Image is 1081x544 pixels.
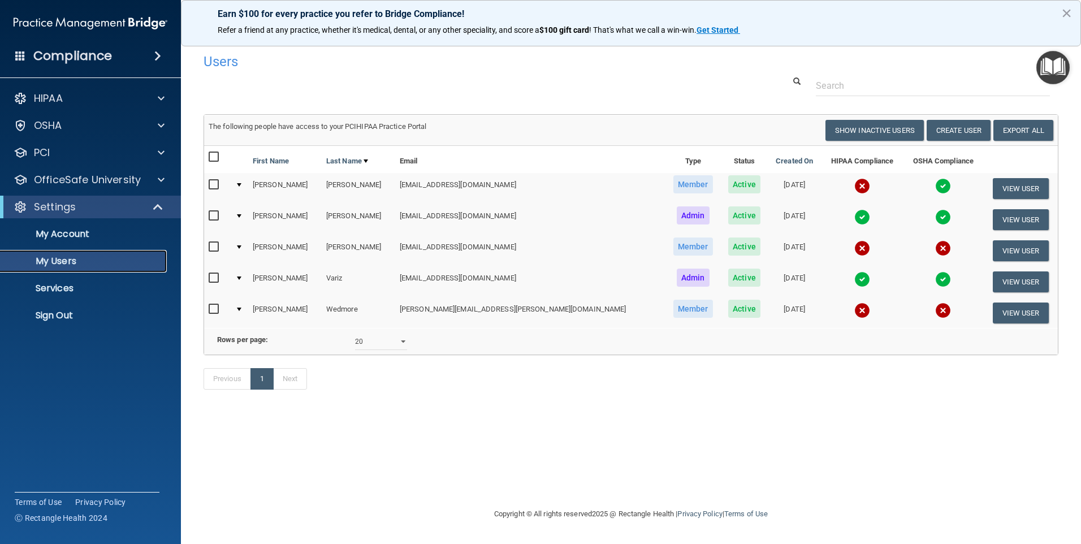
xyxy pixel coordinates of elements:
span: Member [673,238,713,256]
span: Active [728,206,760,224]
p: OSHA [34,119,62,132]
td: [PERSON_NAME] [322,204,395,235]
img: cross.ca9f0e7f.svg [935,240,951,256]
div: Copyright © All rights reserved 2025 @ Rectangle Health | | [425,496,837,532]
td: [DATE] [768,204,821,235]
p: Sign Out [7,310,162,321]
p: My Users [7,256,162,267]
td: [PERSON_NAME] [322,173,395,204]
span: Member [673,300,713,318]
p: HIPAA [34,92,63,105]
td: [PERSON_NAME] [248,204,322,235]
td: [PERSON_NAME] [322,235,395,266]
th: Email [395,146,665,173]
a: Terms of Use [15,496,62,508]
td: Wedmore [322,297,395,328]
button: View User [993,303,1049,323]
td: [PERSON_NAME] [248,297,322,328]
img: cross.ca9f0e7f.svg [854,303,870,318]
a: 1 [250,368,274,390]
a: Privacy Policy [677,510,722,518]
span: Active [728,269,760,287]
span: Member [673,175,713,193]
td: [EMAIL_ADDRESS][DOMAIN_NAME] [395,235,665,266]
span: The following people have access to your PCIHIPAA Practice Portal [209,122,427,131]
input: Search [816,75,1050,96]
a: Created On [776,154,813,168]
a: PCI [14,146,165,159]
span: Admin [677,206,710,224]
img: cross.ca9f0e7f.svg [854,240,870,256]
strong: Get Started [697,25,738,34]
td: [PERSON_NAME] [248,235,322,266]
a: Last Name [326,154,368,168]
button: View User [993,271,1049,292]
img: cross.ca9f0e7f.svg [854,178,870,194]
td: [PERSON_NAME] [248,173,322,204]
button: View User [993,240,1049,261]
a: OSHA [14,119,165,132]
p: PCI [34,146,50,159]
a: Privacy Policy [75,496,126,508]
td: [PERSON_NAME] [248,266,322,297]
p: Services [7,283,162,294]
span: Admin [677,269,710,287]
td: [DATE] [768,297,821,328]
span: ! That's what we call a win-win. [589,25,697,34]
button: Open Resource Center [1036,51,1070,84]
p: Earn $100 for every practice you refer to Bridge Compliance! [218,8,1044,19]
p: Settings [34,200,76,214]
h4: Users [204,54,695,69]
button: View User [993,178,1049,199]
td: [PERSON_NAME][EMAIL_ADDRESS][PERSON_NAME][DOMAIN_NAME] [395,297,665,328]
th: OSHA Compliance [903,146,983,173]
a: Previous [204,368,251,390]
img: tick.e7d51cea.svg [854,209,870,225]
td: [EMAIL_ADDRESS][DOMAIN_NAME] [395,204,665,235]
button: Create User [927,120,991,141]
a: Export All [993,120,1053,141]
td: [DATE] [768,266,821,297]
td: [EMAIL_ADDRESS][DOMAIN_NAME] [395,266,665,297]
a: HIPAA [14,92,165,105]
td: [DATE] [768,173,821,204]
td: Variz [322,266,395,297]
a: First Name [253,154,289,168]
th: HIPAA Compliance [821,146,903,173]
img: tick.e7d51cea.svg [854,271,870,287]
img: tick.e7d51cea.svg [935,178,951,194]
span: Active [728,175,760,193]
span: Active [728,300,760,318]
td: [EMAIL_ADDRESS][DOMAIN_NAME] [395,173,665,204]
img: cross.ca9f0e7f.svg [935,303,951,318]
span: Active [728,238,760,256]
a: Terms of Use [724,510,768,518]
button: Close [1061,4,1072,22]
th: Status [721,146,768,173]
th: Type [665,146,721,173]
img: tick.e7d51cea.svg [935,209,951,225]
a: OfficeSafe University [14,173,165,187]
b: Rows per page: [217,335,268,344]
button: Show Inactive Users [825,120,924,141]
span: Ⓒ Rectangle Health 2024 [15,512,107,524]
span: Refer a friend at any practice, whether it's medical, dental, or any other speciality, and score a [218,25,539,34]
a: Settings [14,200,164,214]
a: Get Started [697,25,740,34]
a: Next [273,368,307,390]
img: tick.e7d51cea.svg [935,271,951,287]
p: My Account [7,228,162,240]
img: PMB logo [14,12,167,34]
p: OfficeSafe University [34,173,141,187]
strong: $100 gift card [539,25,589,34]
h4: Compliance [33,48,112,64]
td: [DATE] [768,235,821,266]
button: View User [993,209,1049,230]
